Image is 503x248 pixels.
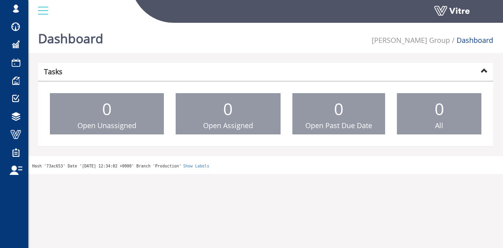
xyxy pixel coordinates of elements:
[203,121,253,130] span: Open Assigned
[305,121,372,130] span: Open Past Due Date
[435,121,443,130] span: All
[32,164,181,168] span: Hash '73ac653' Date '[DATE] 12:34:02 +0000' Branch 'Production'
[334,97,343,120] span: 0
[38,20,103,53] h1: Dashboard
[397,93,481,135] a: 0 All
[50,93,164,135] a: 0 Open Unassigned
[183,164,209,168] a: Show Labels
[44,67,62,76] strong: Tasks
[102,97,112,120] span: 0
[372,35,450,45] a: [PERSON_NAME] Group
[223,97,233,120] span: 0
[176,93,281,135] a: 0 Open Assigned
[292,93,386,135] a: 0 Open Past Due Date
[450,35,493,46] li: Dashboard
[77,121,136,130] span: Open Unassigned
[435,97,444,120] span: 0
